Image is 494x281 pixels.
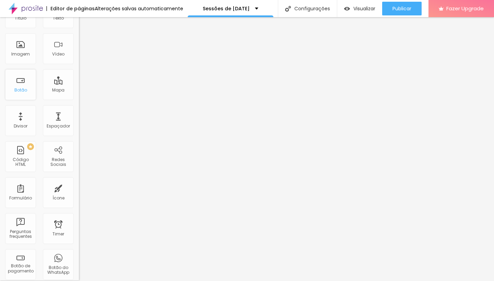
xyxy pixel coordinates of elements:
[9,196,32,200] div: Formulário
[446,5,484,11] span: Fazer Upgrade
[52,232,64,236] div: Timer
[392,6,411,11] span: Publicar
[53,16,64,21] div: Texto
[46,6,95,11] div: Editor de páginas
[52,196,64,200] div: Ícone
[7,157,34,167] div: Código HTML
[382,2,422,15] button: Publicar
[7,229,34,239] div: Perguntas frequentes
[47,124,70,129] div: Espaçador
[353,6,375,11] span: Visualizar
[79,16,494,280] iframe: Editor
[11,52,30,57] div: Imagem
[337,2,382,15] button: Visualizar
[45,157,72,167] div: Redes Sociais
[203,6,250,11] p: Sessões de [DATE]
[14,124,27,129] div: Divisor
[45,265,72,275] div: Botão do WhatsApp
[285,6,291,12] img: Icone
[15,16,26,21] div: Título
[344,6,350,12] img: view-1.svg
[14,88,27,93] div: Botão
[7,264,34,273] div: Botão de pagamento
[95,6,183,11] div: Alterações salvas automaticamente
[52,52,64,57] div: Vídeo
[52,88,64,93] div: Mapa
